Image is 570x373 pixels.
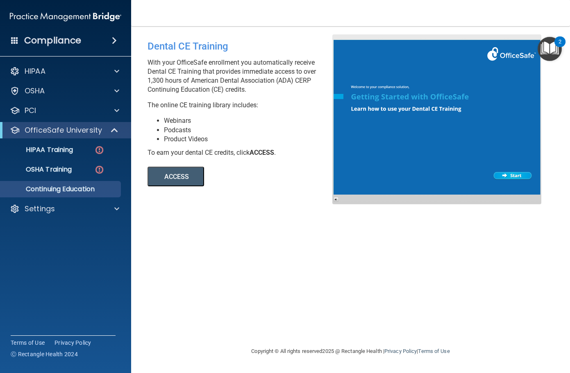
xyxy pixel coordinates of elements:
[418,348,450,354] a: Terms of Use
[55,339,91,347] a: Privacy Policy
[10,9,121,25] img: PMB logo
[148,101,338,110] p: The online CE training library includes:
[11,350,78,358] span: Ⓒ Rectangle Health 2024
[10,66,119,76] a: HIPAA
[25,204,55,214] p: Settings
[384,348,417,354] a: Privacy Policy
[250,149,274,156] b: ACCESS
[11,339,45,347] a: Terms of Use
[201,338,500,364] div: Copyright © All rights reserved 2025 @ Rectangle Health | |
[94,145,104,155] img: danger-circle.6113f641.png
[10,86,119,96] a: OSHA
[25,66,45,76] p: HIPAA
[5,165,72,174] p: OSHA Training
[538,37,562,61] button: Open Resource Center, 2 new notifications
[24,35,81,46] h4: Compliance
[164,126,338,135] li: Podcasts
[164,135,338,144] li: Product Videos
[148,174,372,180] a: ACCESS
[25,86,45,96] p: OSHA
[5,185,117,193] p: Continuing Education
[10,125,119,135] a: OfficeSafe University
[148,58,338,94] p: With your OfficeSafe enrollment you automatically receive Dental CE Training that provides immedi...
[5,146,73,154] p: HIPAA Training
[10,204,119,214] a: Settings
[428,315,560,348] iframe: Drift Widget Chat Controller
[25,125,102,135] p: OfficeSafe University
[559,42,561,52] div: 2
[94,165,104,175] img: danger-circle.6113f641.png
[10,106,119,115] a: PCI
[25,106,36,115] p: PCI
[148,167,204,186] button: ACCESS
[148,148,338,157] div: To earn your dental CE credits, click .
[164,116,338,125] li: Webinars
[148,34,338,58] div: Dental CE Training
